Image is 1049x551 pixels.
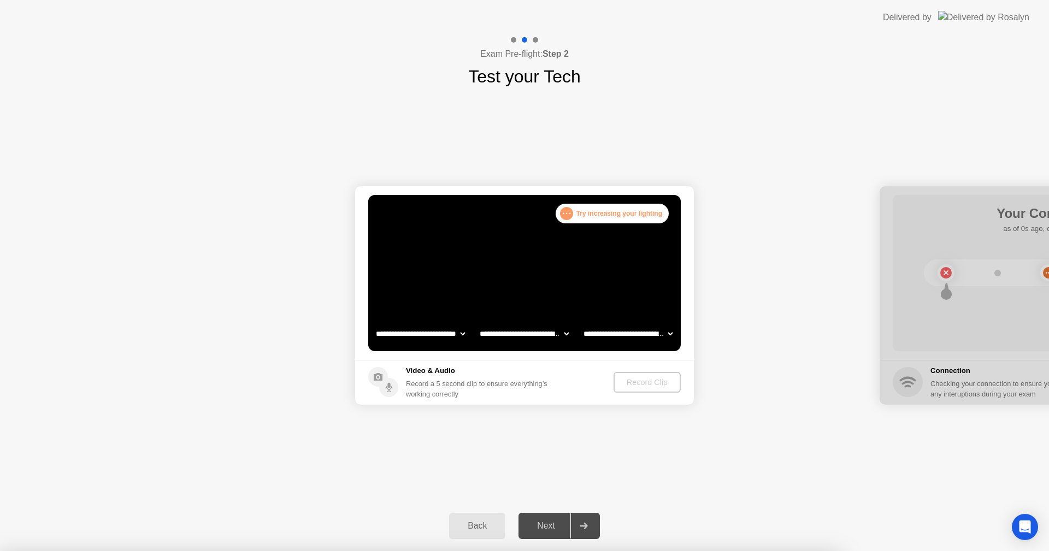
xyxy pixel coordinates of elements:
h1: Test your Tech [468,63,581,90]
div: Record a 5 second clip to ensure everything’s working correctly [406,378,552,399]
div: . . . [560,207,573,220]
div: Open Intercom Messenger [1012,514,1038,540]
div: Try increasing your lighting [556,204,669,223]
select: Available cameras [374,323,467,345]
h5: Video & Audio [406,365,552,376]
div: Next [522,521,570,531]
div: Record Clip [618,378,676,387]
b: Step 2 [543,49,569,58]
select: Available speakers [478,323,571,345]
select: Available microphones [581,323,675,345]
div: Back [452,521,502,531]
img: Delivered by Rosalyn [938,11,1029,23]
h4: Exam Pre-flight: [480,48,569,61]
div: Delivered by [883,11,932,24]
